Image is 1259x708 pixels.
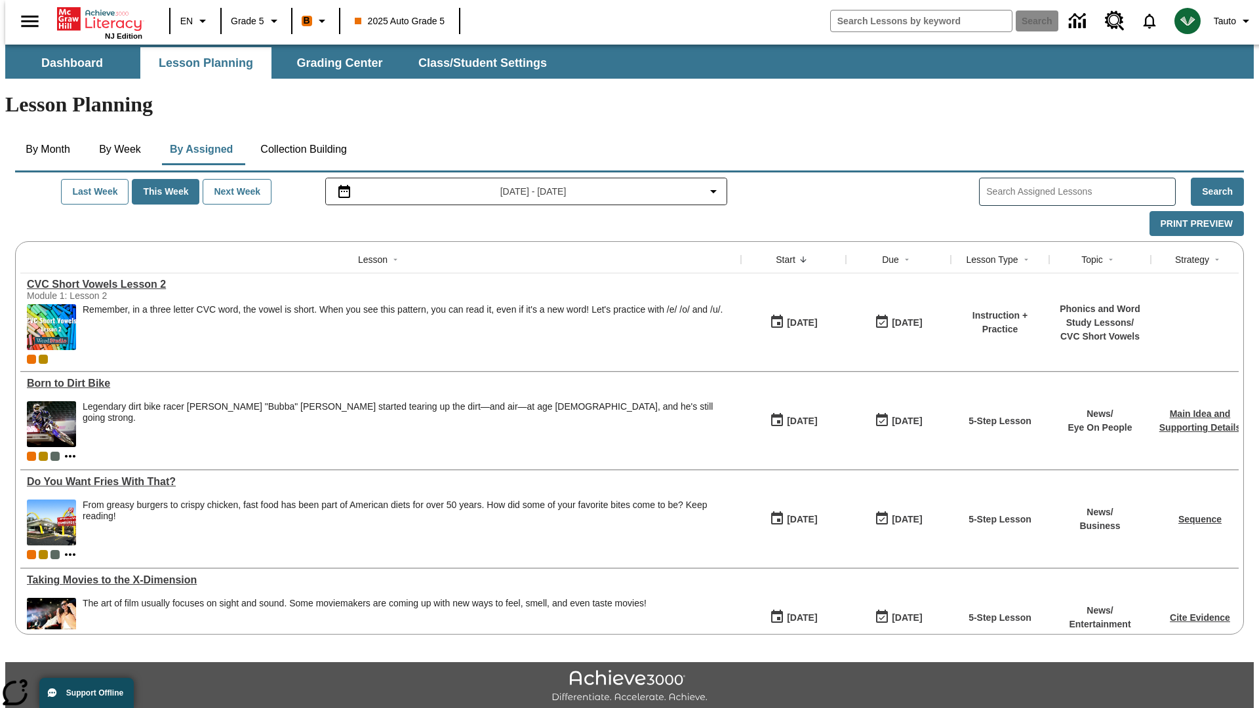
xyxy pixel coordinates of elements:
[140,47,271,79] button: Lesson Planning
[83,304,723,350] div: Remember, in a three letter CVC word, the vowel is short. When you see this pattern, you can read...
[787,610,817,626] div: [DATE]
[57,5,142,40] div: Home
[62,448,78,464] button: Show more classes
[105,32,142,40] span: NJ Edition
[132,179,199,205] button: This Week
[892,315,922,331] div: [DATE]
[1167,4,1209,38] button: Select a new avatar
[966,253,1018,266] div: Lesson Type
[706,184,721,199] svg: Collapse Date Range Filter
[355,14,445,28] span: 2025 Auto Grade 5
[765,408,822,433] button: 08/21/25: First time the lesson was available
[1079,505,1120,519] p: News /
[787,315,817,331] div: [DATE]
[765,605,822,630] button: 08/20/25: First time the lesson was available
[159,134,243,165] button: By Assigned
[27,476,734,488] a: Do You Want Fries With That?, Lessons
[83,304,723,315] p: Remember, in a three letter CVC word, the vowel is short. When you see this pattern, you can read...
[304,12,310,29] span: B
[27,574,734,586] a: Taking Movies to the X-Dimension, Lessons
[1069,604,1130,618] p: News /
[969,611,1031,625] p: 5-Step Lesson
[62,547,78,562] button: Show more classes
[1209,9,1259,33] button: Profile/Settings
[899,252,915,267] button: Sort
[27,279,734,290] a: CVC Short Vowels Lesson 2, Lessons
[1056,302,1144,330] p: Phonics and Word Study Lessons /
[5,45,1254,79] div: SubNavbar
[57,6,142,32] a: Home
[1175,253,1209,266] div: Strategy
[27,290,224,301] div: Module 1: Lesson 2
[1068,421,1132,435] p: Eye On People
[27,574,734,586] div: Taking Movies to the X-Dimension
[1103,252,1119,267] button: Sort
[10,2,49,41] button: Open side menu
[551,670,708,703] img: Achieve3000 Differentiate Accelerate Achieve
[870,310,927,335] button: 08/23/25: Last day the lesson can be accessed
[83,500,734,522] div: From greasy burgers to crispy chicken, fast food has been part of American diets for over 50 year...
[1159,408,1241,433] a: Main Idea and Supporting Details
[174,9,216,33] button: Language: EN, Select a language
[765,310,822,335] button: 08/23/25: First time the lesson was available
[27,550,36,559] span: Current Class
[408,47,557,79] button: Class/Student Settings
[1061,3,1097,39] a: Data Center
[1170,612,1230,623] a: Cite Evidence
[66,688,123,698] span: Support Offline
[83,598,647,609] p: The art of film usually focuses on sight and sound. Some moviemakers are coming up with new ways ...
[50,550,60,559] span: OL 2025 Auto Grade 6
[39,678,134,708] button: Support Offline
[226,9,287,33] button: Grade: Grade 5, Select a grade
[1081,253,1103,266] div: Topic
[1149,211,1244,237] button: Print Preview
[296,9,335,33] button: Boost Class color is orange. Change class color
[969,414,1031,428] p: 5-Step Lesson
[831,10,1012,31] input: search field
[986,182,1175,201] input: Search Assigned Lessons
[892,511,922,528] div: [DATE]
[27,355,36,364] div: Current Class
[892,413,922,429] div: [DATE]
[957,309,1043,336] p: Instruction + Practice
[787,413,817,429] div: [DATE]
[1069,618,1130,631] p: Entertainment
[358,253,388,266] div: Lesson
[1097,3,1132,39] a: Resource Center, Will open in new tab
[331,184,722,199] button: Select the date range menu item
[5,92,1254,117] h1: Lesson Planning
[61,179,129,205] button: Last Week
[50,452,60,461] div: OL 2025 Auto Grade 6
[27,378,734,389] div: Born to Dirt Bike
[1079,519,1120,533] p: Business
[27,452,36,461] div: Current Class
[180,14,193,28] span: EN
[27,401,76,447] img: Motocross racer James Stewart flies through the air on his dirt bike.
[1191,178,1244,206] button: Search
[1178,514,1222,524] a: Sequence
[39,550,48,559] div: New 2025 class
[892,610,922,626] div: [DATE]
[27,279,734,290] div: CVC Short Vowels Lesson 2
[83,500,734,545] div: From greasy burgers to crispy chicken, fast food has been part of American diets for over 50 year...
[39,355,48,364] div: New 2025 class
[870,507,927,532] button: 08/21/25: Last day the lesson can be accessed
[388,252,403,267] button: Sort
[83,401,734,447] div: Legendary dirt bike racer James "Bubba" Stewart started tearing up the dirt—and air—at age 4, and...
[87,134,153,165] button: By Week
[870,408,927,433] button: 08/21/25: Last day the lesson can be accessed
[250,134,357,165] button: Collection Building
[15,134,81,165] button: By Month
[870,605,927,630] button: 08/24/25: Last day the lesson can be accessed
[776,253,795,266] div: Start
[27,598,76,644] img: Panel in front of the seats sprays water mist to the happy audience at a 4DX-equipped theater.
[83,598,647,644] div: The art of film usually focuses on sight and sound. Some moviemakers are coming up with new ways ...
